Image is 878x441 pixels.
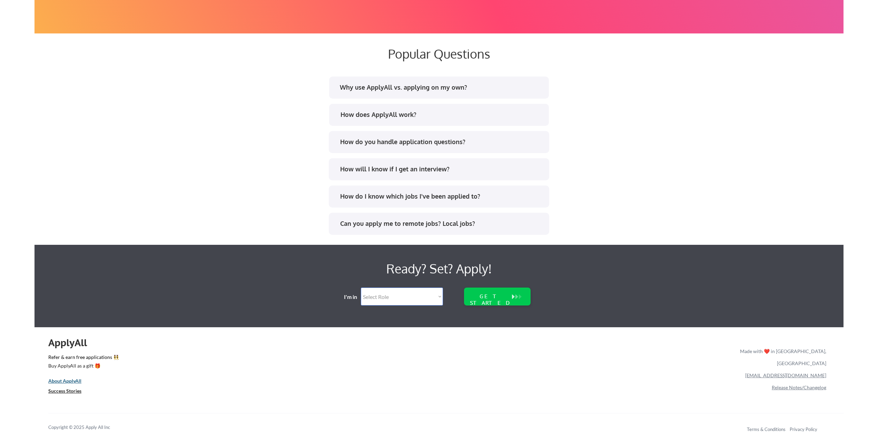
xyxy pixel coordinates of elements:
[747,427,786,432] a: Terms & Conditions
[790,427,817,432] a: Privacy Policy
[48,337,95,349] div: ApplyAll
[48,424,128,431] div: Copyright © 2025 Apply All Inc
[344,293,363,301] div: I'm in
[340,138,543,146] div: How do you handle application questions?
[340,83,542,92] div: Why use ApplyAll vs. applying on my own?
[340,165,543,173] div: How will I know if I get an interview?
[341,110,543,119] div: How does ApplyAll work?
[468,293,513,306] div: GET STARTED
[737,345,826,369] div: Made with ❤️ in [GEOGRAPHIC_DATA], [GEOGRAPHIC_DATA]
[48,378,81,384] u: About ApplyAll
[48,355,596,362] a: Refer & earn free applications 👯‍♀️
[48,387,92,396] a: Success Stories
[745,372,826,378] a: [EMAIL_ADDRESS][DOMAIN_NAME]
[48,362,117,371] a: Buy ApplyAll as a gift 🎁
[131,259,747,279] div: Ready? Set? Apply!
[340,219,543,228] div: Can you apply me to remote jobs? Local jobs?
[274,46,605,61] div: Popular Questions
[48,388,81,394] u: Success Stories
[48,363,117,368] div: Buy ApplyAll as a gift 🎁
[340,192,543,201] div: How do I know which jobs I've been applied to?
[772,384,826,390] a: Release Notes/Changelog
[48,377,92,386] a: About ApplyAll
